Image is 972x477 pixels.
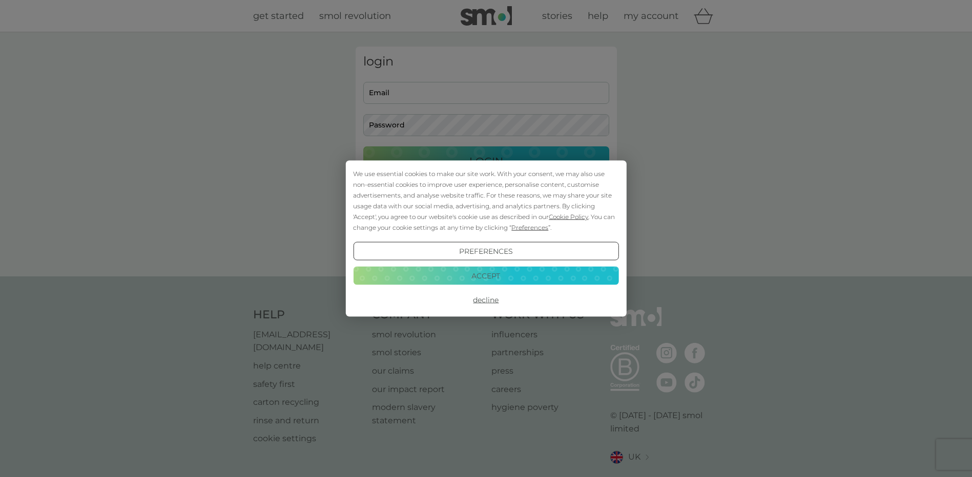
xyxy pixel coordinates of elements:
span: Cookie Policy [549,213,588,221]
button: Preferences [353,242,618,261]
div: Cookie Consent Prompt [345,161,626,317]
button: Decline [353,291,618,309]
span: Preferences [511,224,548,231]
div: We use essential cookies to make our site work. With your consent, we may also use non-essential ... [353,168,618,233]
button: Accept [353,266,618,285]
